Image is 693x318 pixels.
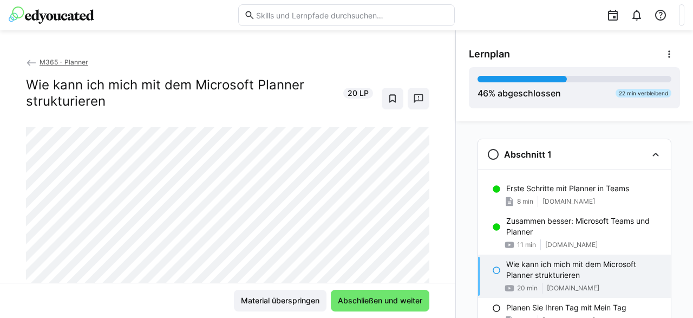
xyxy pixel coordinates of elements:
[517,197,533,206] span: 8 min
[542,197,595,206] span: [DOMAIN_NAME]
[517,241,536,249] span: 11 min
[504,149,552,160] h3: Abschnitt 1
[26,77,337,109] h2: Wie kann ich mich mit dem Microsoft Planner strukturieren
[478,87,561,100] div: % abgeschlossen
[506,183,629,194] p: Erste Schritte mit Planner in Teams
[616,89,671,98] div: 22 min verbleibend
[234,290,326,311] button: Material überspringen
[348,88,369,99] span: 20 LP
[506,216,662,237] p: Zusammen besser: Microsoft Teams und Planner
[545,241,598,249] span: [DOMAIN_NAME]
[517,284,538,293] span: 20 min
[506,302,626,313] p: Planen Sie Ihren Tag mit Mein Tag
[40,58,88,66] span: M365 - Planner
[239,295,321,306] span: Material überspringen
[336,295,424,306] span: Abschließen und weiter
[255,10,449,20] input: Skills und Lernpfade durchsuchen…
[331,290,429,311] button: Abschließen und weiter
[478,88,488,99] span: 46
[547,284,599,293] span: [DOMAIN_NAME]
[469,48,510,60] span: Lernplan
[506,259,662,281] p: Wie kann ich mich mit dem Microsoft Planner strukturieren
[26,58,88,66] a: M365 - Planner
